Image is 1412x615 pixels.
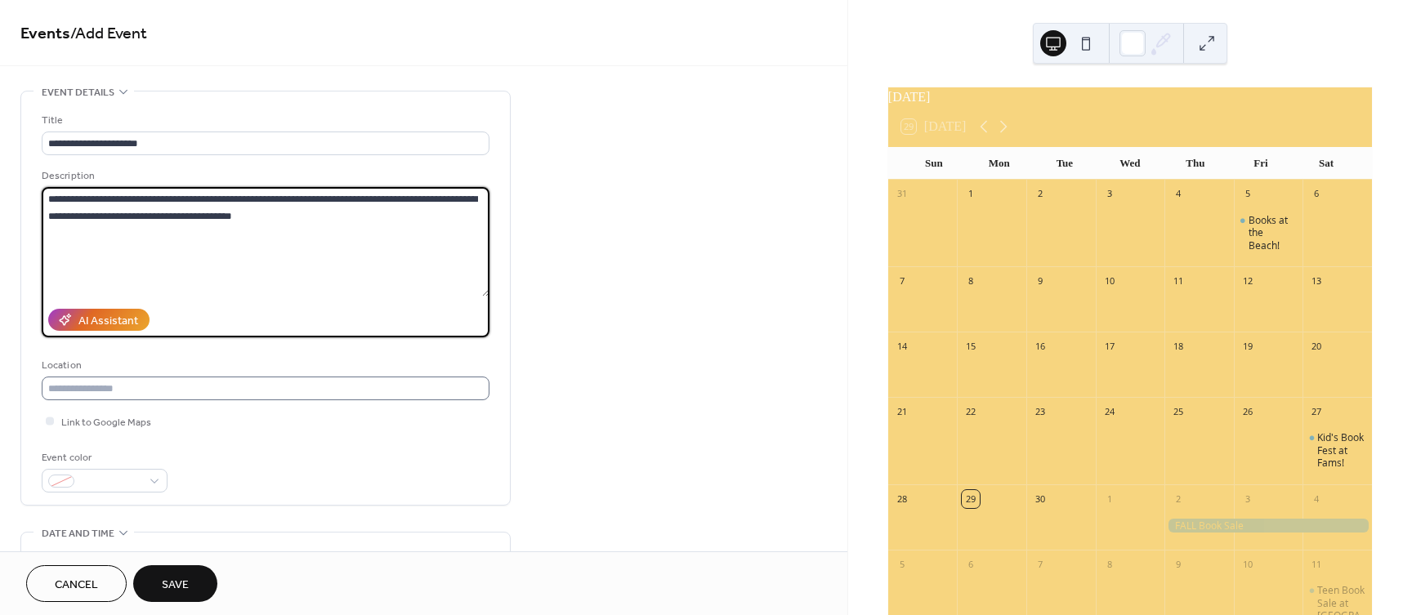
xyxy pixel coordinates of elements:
span: Save [162,577,189,594]
div: 22 [962,403,980,421]
div: 16 [1031,337,1049,355]
div: Sat [1294,147,1359,180]
div: 6 [1307,185,1325,203]
div: Kid's Book Fest at Fams! [1317,431,1365,470]
div: Title [42,112,486,129]
div: 3 [1101,185,1119,203]
div: 9 [1031,272,1049,290]
div: Wed [1097,147,1163,180]
div: Thu [1163,147,1228,180]
div: 27 [1307,403,1325,421]
div: 21 [893,403,911,421]
div: 4 [1307,490,1325,508]
div: 23 [1031,403,1049,421]
span: Date and time [42,525,114,542]
div: 25 [1169,403,1187,421]
div: 2 [1169,490,1187,508]
div: 14 [893,337,911,355]
div: 2 [1031,185,1049,203]
div: Description [42,167,486,185]
span: / Add Event [70,18,147,50]
div: AI Assistant [78,313,138,330]
div: 30 [1031,490,1049,508]
div: 11 [1169,272,1187,290]
div: 1 [962,185,980,203]
button: AI Assistant [48,309,150,331]
div: Mon [967,147,1032,180]
div: 24 [1101,403,1119,421]
div: 8 [1101,555,1119,573]
div: 6 [962,555,980,573]
div: 19 [1239,337,1257,355]
div: Event color [42,449,164,466]
div: 8 [962,272,980,290]
div: 28 [893,490,911,508]
div: 7 [893,272,911,290]
div: 10 [1239,555,1257,573]
div: 5 [1239,185,1257,203]
div: Kid's Book Fest at Fams! [1303,431,1372,470]
div: FALL Book Sale [1164,519,1372,533]
div: 15 [962,337,980,355]
div: 4 [1169,185,1187,203]
span: Cancel [55,577,98,594]
button: Save [133,565,217,602]
div: 26 [1239,403,1257,421]
div: 17 [1101,337,1119,355]
div: 5 [893,555,911,573]
div: 10 [1101,272,1119,290]
div: Fri [1228,147,1294,180]
a: Events [20,18,70,50]
div: 29 [962,490,980,508]
div: 7 [1031,555,1049,573]
button: Cancel [26,565,127,602]
div: 18 [1169,337,1187,355]
div: 9 [1169,555,1187,573]
div: 12 [1239,272,1257,290]
div: Location [42,357,486,374]
div: Books at the Beach! [1234,214,1303,252]
div: 20 [1307,337,1325,355]
div: [DATE] [888,87,1372,107]
div: 11 [1307,555,1325,573]
div: 13 [1307,272,1325,290]
span: Event details [42,84,114,101]
div: 31 [893,185,911,203]
div: Books at the Beach! [1249,214,1297,252]
div: 1 [1101,490,1119,508]
span: Link to Google Maps [61,414,151,431]
div: Sun [901,147,967,180]
div: Tue [1032,147,1097,180]
div: 3 [1239,490,1257,508]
